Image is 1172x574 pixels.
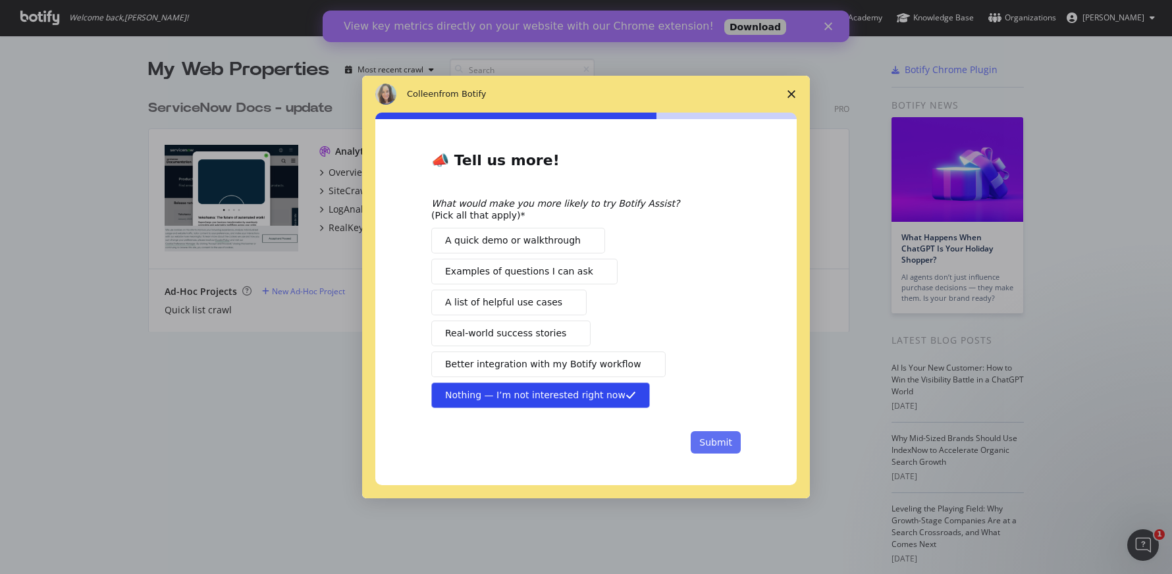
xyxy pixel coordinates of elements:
[375,84,396,105] img: Profile image for Colleen
[445,357,641,371] span: Better integration with my Botify workflow
[445,326,566,340] span: Real-world success stories
[431,197,721,221] div: (Pick all that apply)
[407,89,439,99] span: Colleen
[431,382,650,408] button: Nothing — I’m not interested right now
[402,9,464,24] a: Download
[445,388,626,402] span: Nothing — I’m not interested right now
[445,296,562,309] span: A list of helpful use cases
[439,89,487,99] span: from Botify
[431,290,587,315] button: A list of helpful use cases
[431,151,741,178] h2: 📣 Tell us more!
[431,198,679,209] i: What would make you more likely to try Botify Assist?
[21,9,391,22] div: View key metrics directly on your website with our Chrome extension!
[773,76,810,113] span: Close survey
[445,265,593,278] span: Examples of questions I can ask
[502,12,515,20] div: Close
[445,234,581,248] span: A quick demo or walkthrough
[691,431,741,454] button: Submit
[431,259,618,284] button: Examples of questions I can ask
[431,228,605,253] button: A quick demo or walkthrough
[431,321,591,346] button: Real-world success stories
[431,352,666,377] button: Better integration with my Botify workflow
